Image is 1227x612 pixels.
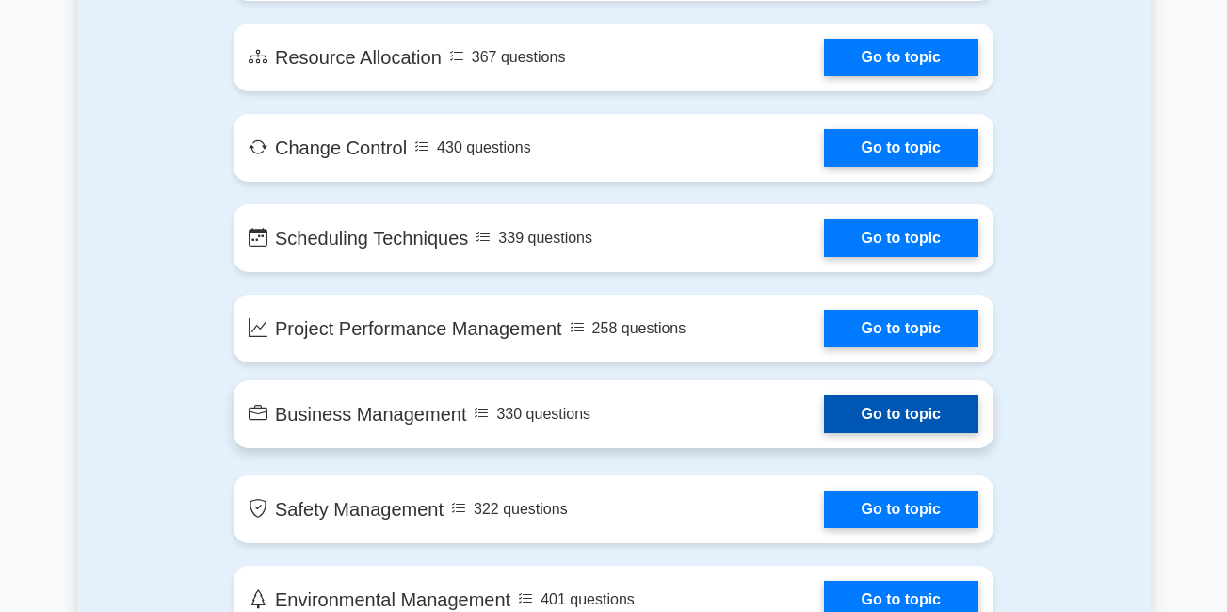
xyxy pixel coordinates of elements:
a: Go to topic [824,310,978,347]
a: Go to topic [824,395,978,433]
a: Go to topic [824,219,978,257]
a: Go to topic [824,39,978,76]
a: Go to topic [824,129,978,167]
a: Go to topic [824,491,978,528]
